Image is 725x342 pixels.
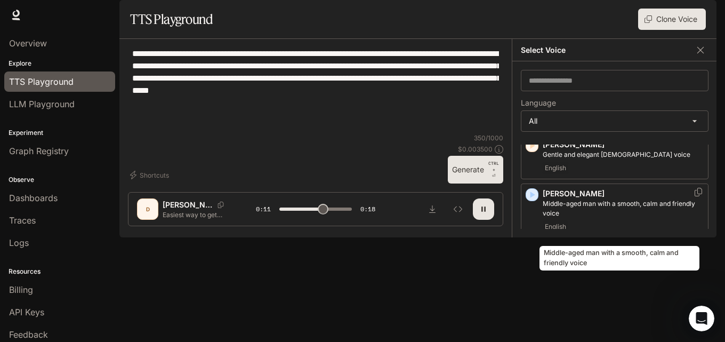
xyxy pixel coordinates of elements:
p: ⏎ [488,160,499,179]
span: 0:18 [360,204,375,214]
span: English [543,220,568,233]
p: Easiest way to get 10,000 diamonds in 99 Night in the [GEOGRAPHIC_DATA]. First, like the video, s... [163,210,230,219]
p: [PERSON_NAME] [543,139,704,150]
button: Clone Voice [638,9,706,30]
button: Shortcuts [128,166,173,184]
button: Inspect [447,198,469,220]
p: Middle-aged man with a smooth, calm and friendly voice [543,199,704,218]
iframe: Intercom live chat [689,306,714,331]
p: Gentle and elegant female voice [543,150,704,160]
p: 350 / 1000 [474,133,503,142]
div: D [139,201,156,218]
button: Download audio [422,198,443,220]
button: Copy Voice ID [693,188,704,196]
div: Middle-aged man with a smooth, calm and friendly voice [539,246,699,271]
button: Copy Voice ID [213,202,228,208]
p: Language [521,99,556,107]
p: [PERSON_NAME] [543,188,704,199]
h1: TTS Playground [130,9,213,30]
span: English [543,162,568,174]
div: All [521,111,708,131]
p: CTRL + [488,160,499,173]
button: GenerateCTRL +⏎ [448,156,503,184]
span: 0:11 [256,204,271,214]
p: [PERSON_NAME] [163,200,213,210]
